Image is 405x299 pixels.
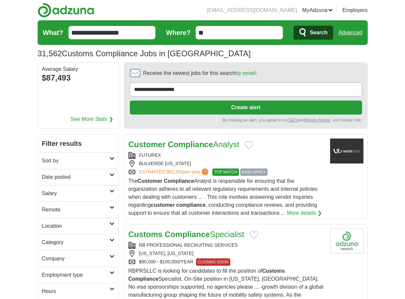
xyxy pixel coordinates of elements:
[42,189,109,197] h2: Salary
[128,160,325,167] div: BULVERDE [US_STATE]
[288,118,298,123] a: T&Cs
[130,101,362,115] button: Create alert
[240,168,268,176] span: EASY APPLY
[168,140,213,149] strong: Compliance
[38,234,118,250] a: Category
[38,49,251,58] h1: Customs Compliance Jobs in [GEOGRAPHIC_DATA]
[42,173,109,181] h2: Date posted
[338,26,362,39] a: Advanced
[38,185,118,201] a: Salary
[164,178,194,184] strong: Compliance
[38,152,118,169] a: Sort by
[202,168,208,175] span: ?
[38,267,118,283] a: Employment type
[38,3,94,18] img: Adzuna logo
[330,139,363,163] img: Company logo
[250,231,258,239] button: Add to favorite jobs
[128,250,325,257] div: [US_STATE], [US_STATE]
[262,268,285,274] strong: Customs
[245,141,253,149] button: Add to favorite jobs
[207,6,297,14] li: [EMAIL_ADDRESS][DOMAIN_NAME]
[139,168,210,176] a: ESTIMATED:$61,955per year?
[342,6,368,14] a: Employers
[42,206,109,214] h2: Remote
[38,201,118,218] a: Remote
[128,276,159,282] strong: Compliance
[43,28,63,38] label: What?
[42,255,109,263] h2: Company
[212,168,239,176] span: TOP MATCH
[166,28,190,38] label: Where?
[310,26,327,39] span: Search
[130,117,362,123] div: By creating an alert, you agree to our and , and Cookie Use.
[302,6,333,14] a: MyAdzuna
[128,258,325,266] div: $90,000 - $100,000/YEAR
[128,140,166,149] strong: Customer
[236,70,256,76] a: by email
[287,209,322,217] a: More details ❯
[176,202,206,208] strong: compliance
[42,287,109,295] h2: Hours
[128,152,325,159] div: FUTUREX
[166,169,183,174] span: $61,955
[42,72,114,84] div: $87,493
[42,67,114,72] div: Average Salary
[128,242,325,249] div: RB PROFESSIONAL RECRUITING SERVICES
[38,135,118,152] h2: Filter results
[128,178,317,216] span: The Analyst is responsible for ensuring that the organization adheres to all relevant regulatory ...
[71,115,113,123] a: See More Stats ❯
[38,250,118,267] a: Company
[38,169,118,185] a: Date posted
[42,238,109,246] h2: Category
[42,157,109,165] h2: Sort by
[42,271,109,279] h2: Employment type
[128,140,239,149] a: Customer ComplianceAnalyst
[128,230,163,239] strong: Customs
[38,218,118,234] a: Location
[330,228,363,253] img: Company logo
[38,48,62,60] span: 31,562
[294,26,333,40] button: Search
[196,258,230,266] span: CLOSING SOON
[143,69,257,77] span: Receive the newest jobs for this search :
[128,230,244,239] a: Customs ComplianceSpecialist
[165,230,210,239] strong: Compliance
[304,118,330,123] a: Privacy Notice
[42,222,109,230] h2: Location
[137,178,162,184] strong: Customer
[151,202,175,208] strong: customer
